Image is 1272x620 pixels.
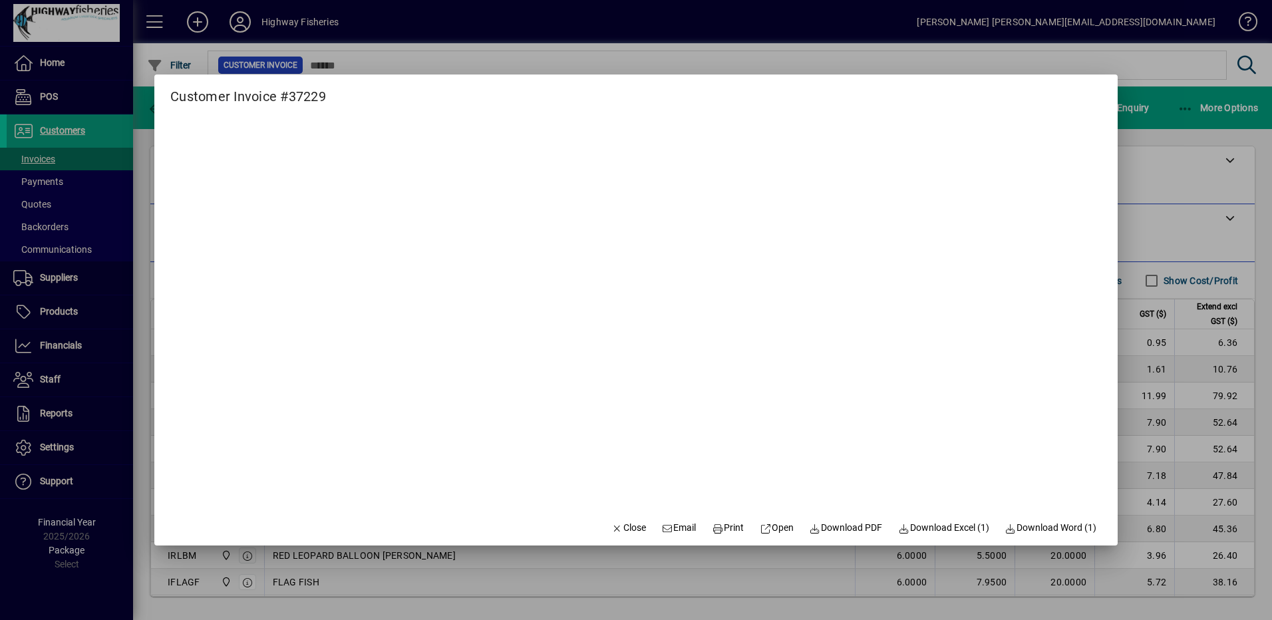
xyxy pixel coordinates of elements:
button: Close [606,516,651,540]
button: Download Word (1) [1000,516,1102,540]
span: Download Word (1) [1005,521,1097,535]
span: Print [712,521,744,535]
span: Close [611,521,646,535]
a: Open [754,516,799,540]
span: Email [662,521,697,535]
span: Open [760,521,794,535]
button: Print [707,516,749,540]
button: Email [657,516,702,540]
h2: Customer Invoice #37229 [154,75,342,107]
span: Download PDF [810,521,883,535]
button: Download Excel (1) [893,516,995,540]
span: Download Excel (1) [898,521,989,535]
a: Download PDF [804,516,888,540]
